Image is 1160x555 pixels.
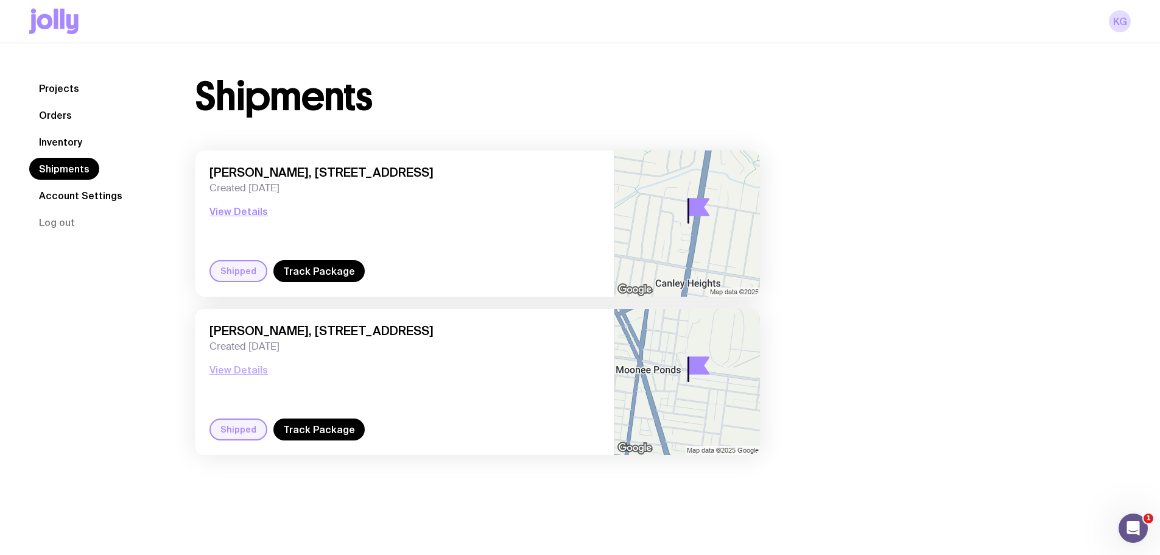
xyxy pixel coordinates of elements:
[614,150,760,297] img: staticmap
[209,260,267,282] div: Shipped
[29,185,132,207] a: Account Settings
[273,419,365,440] a: Track Package
[1119,514,1148,543] iframe: Intercom live chat
[209,204,268,219] button: View Details
[209,323,599,338] span: [PERSON_NAME], [STREET_ADDRESS]
[1144,514,1153,523] span: 1
[29,158,99,180] a: Shipments
[273,260,365,282] a: Track Package
[209,341,599,353] span: Created [DATE]
[209,362,268,377] button: View Details
[209,182,599,194] span: Created [DATE]
[1109,10,1131,32] a: KG
[195,77,372,116] h1: Shipments
[209,419,267,440] div: Shipped
[614,309,760,455] img: staticmap
[29,77,89,99] a: Projects
[29,211,85,233] button: Log out
[209,165,599,180] span: [PERSON_NAME], [STREET_ADDRESS]
[29,104,82,126] a: Orders
[29,131,92,153] a: Inventory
